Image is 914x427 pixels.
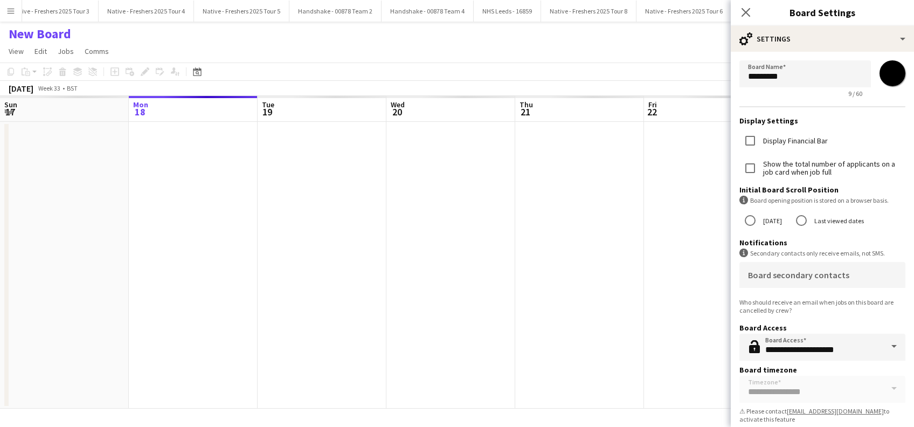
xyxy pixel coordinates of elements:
[748,270,849,280] mat-label: Board secondary contacts
[36,84,63,92] span: Week 33
[9,46,24,56] span: View
[131,106,148,118] span: 18
[67,84,78,92] div: BST
[647,106,657,118] span: 22
[739,196,905,205] div: Board opening position is stored on a browser basis.
[133,100,148,109] span: Mon
[262,100,274,109] span: Tue
[731,26,914,52] div: Settings
[391,100,405,109] span: Wed
[739,116,905,126] h3: Display Settings
[4,100,17,109] span: Sun
[648,100,657,109] span: Fri
[739,323,905,333] h3: Board Access
[99,1,194,22] button: Native - Freshers 2025 Tour 4
[739,249,905,258] div: Secondary contacts only receive emails, not SMS.
[289,1,382,22] button: Handshake - 00878 Team 2
[34,46,47,56] span: Edit
[739,298,905,314] div: Who should receive an email when jobs on this board are cancelled by crew?
[260,106,274,118] span: 19
[194,1,289,22] button: Native - Freshers 2025 Tour 5
[787,407,884,415] a: [EMAIL_ADDRESS][DOMAIN_NAME]
[9,83,33,94] div: [DATE]
[80,44,113,58] a: Comms
[30,44,51,58] a: Edit
[389,106,405,118] span: 20
[761,212,782,229] label: [DATE]
[382,1,474,22] button: Handshake - 00878 Team 4
[739,238,905,247] h3: Notifications
[761,137,828,145] label: Display Financial Bar
[731,5,914,19] h3: Board Settings
[85,46,109,56] span: Comms
[9,26,71,42] h1: New Board
[58,46,74,56] span: Jobs
[541,1,636,22] button: Native - Freshers 2025 Tour 8
[518,106,533,118] span: 21
[812,212,864,229] label: Last viewed dates
[636,1,732,22] button: Native - Freshers 2025 Tour 6
[3,106,17,118] span: 17
[3,1,99,22] button: Native - Freshers 2025 Tour 3
[739,407,905,423] div: ⚠ Please contact to activate this feature
[739,185,905,195] h3: Initial Board Scroll Position
[761,160,905,176] label: Show the total number of applicants on a job card when job full
[520,100,533,109] span: Thu
[840,89,871,98] span: 9 / 60
[474,1,541,22] button: NHS Leeds - 16859
[4,44,28,58] a: View
[739,365,905,375] h3: Board timezone
[53,44,78,58] a: Jobs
